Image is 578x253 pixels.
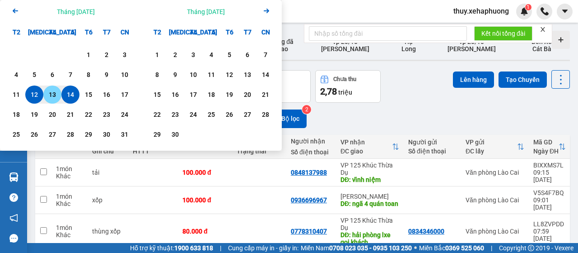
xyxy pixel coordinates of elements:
[533,189,566,196] div: V5S4F7BQ
[187,109,200,120] div: 24
[238,66,256,84] div: Choose Thứ Bảy, tháng 09 13 2025. It's available.
[100,109,113,120] div: 23
[43,23,61,41] div: T4
[533,138,559,146] div: Mã GD
[466,196,524,204] div: Văn phòng Lào Cai
[259,69,272,80] div: 14
[223,49,236,60] div: 5
[56,224,83,231] div: 1 món
[7,125,25,143] div: Choose Thứ Hai, tháng 08 25 2025. It's available.
[116,66,134,84] div: Choose Chủ Nhật, tháng 08 10 2025. It's available.
[25,23,43,41] div: [MEDICAL_DATA]
[184,86,202,104] div: Choose Thứ Tư, tháng 09 17 2025. It's available.
[151,89,163,100] div: 15
[187,69,200,80] div: 10
[151,109,163,120] div: 22
[10,5,21,18] button: Previous month.
[118,69,131,80] div: 10
[320,86,337,97] span: 2,78
[533,148,559,155] div: Ngày ĐH
[499,72,547,88] button: Tạo Chuyến
[461,135,529,159] th: Toggle SortBy
[261,5,272,16] svg: Arrow Right
[56,172,83,180] div: Khác
[533,162,566,169] div: BIXXMS7L
[116,23,134,41] div: CN
[237,148,275,155] div: Trạng thái
[220,46,238,64] div: Choose Thứ Sáu, tháng 09 5 2025. It's available.
[169,129,182,140] div: 30
[445,244,484,252] strong: 0369 525 060
[98,125,116,143] div: Choose Thứ Bảy, tháng 08 30 2025. It's available.
[466,169,524,176] div: Văn phòng Lào Cai
[79,86,98,104] div: Choose Thứ Sáu, tháng 08 15 2025. It's available.
[202,86,220,104] div: Choose Thứ Năm, tháng 09 18 2025. It's available.
[43,66,61,84] div: Choose Thứ Tư, tháng 08 6 2025. It's available.
[61,66,79,84] div: Choose Thứ Năm, tháng 08 7 2025. It's available.
[414,246,417,250] span: ⚪️
[118,109,131,120] div: 24
[100,69,113,80] div: 9
[187,49,200,60] div: 3
[166,66,184,84] div: Choose Thứ Ba, tháng 09 9 2025. It's available.
[453,72,494,88] button: Lên hàng
[166,86,184,104] div: Choose Thứ Ba, tháng 09 16 2025. It's available.
[187,89,200,100] div: 17
[220,105,238,124] div: Choose Thứ Sáu, tháng 09 26 2025. It's available.
[151,69,163,80] div: 8
[9,214,18,222] span: notification
[169,89,182,100] div: 16
[9,172,19,182] img: warehouse-icon
[291,148,331,156] div: Số điện thoại
[148,46,166,64] div: Choose Thứ Hai, tháng 09 1 2025. It's available.
[64,89,77,100] div: 14
[340,162,399,176] div: VP 125 Khúc Thừa Dụ
[7,86,25,104] div: Choose Thứ Hai, tháng 08 11 2025. It's available.
[333,76,356,82] div: Chưa thu
[259,110,307,128] button: Bộ lọc
[340,217,399,231] div: VP 125 Khúc Thừa Dụ
[100,129,113,140] div: 30
[46,89,59,100] div: 13
[302,105,311,114] sup: 2
[336,135,404,159] th: Toggle SortBy
[7,66,25,84] div: Choose Thứ Hai, tháng 08 4 2025. It's available.
[169,69,182,80] div: 9
[340,138,392,146] div: VP nhận
[241,49,254,60] div: 6
[10,5,21,16] svg: Arrow Left
[82,69,95,80] div: 8
[541,7,549,15] img: phone-icon
[11,11,56,57] img: logo.jpg
[68,10,186,22] b: [PERSON_NAME] Sunrise
[148,66,166,84] div: Choose Thứ Hai, tháng 09 8 2025. It's available.
[10,129,23,140] div: 25
[79,66,98,84] div: Choose Thứ Sáu, tháng 08 8 2025. It's available.
[28,129,41,140] div: 26
[118,89,131,100] div: 17
[561,7,569,15] span: caret-down
[116,105,134,124] div: Choose Chủ Nhật, tháng 08 24 2025. It's available.
[256,66,275,84] div: Choose Chủ Nhật, tháng 09 14 2025. It's available.
[223,109,236,120] div: 26
[92,148,124,155] div: Ghi chú
[50,22,205,33] li: Số [GEOGRAPHIC_DATA], [GEOGRAPHIC_DATA]
[148,125,166,143] div: Choose Thứ Hai, tháng 09 29 2025. It's available.
[100,89,113,100] div: 16
[205,89,218,100] div: 18
[340,200,399,207] div: DĐ: ngã 4 quán toan
[220,23,238,41] div: T6
[238,46,256,64] div: Choose Thứ Bảy, tháng 09 6 2025. It's available.
[10,69,23,80] div: 4
[64,129,77,140] div: 28
[148,105,166,124] div: Choose Thứ Hai, tháng 09 22 2025. It's available.
[169,109,182,120] div: 23
[7,23,25,41] div: T2
[520,7,528,15] img: icon-new-feature
[43,105,61,124] div: Choose Thứ Tư, tháng 08 20 2025. It's available.
[238,86,256,104] div: Choose Thứ Bảy, tháng 09 20 2025. It's available.
[238,105,256,124] div: Choose Thứ Bảy, tháng 09 27 2025. It's available.
[25,105,43,124] div: Choose Thứ Ba, tháng 08 19 2025. It's available.
[340,148,392,155] div: ĐC giao
[98,66,157,86] h1: BIXXMS7L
